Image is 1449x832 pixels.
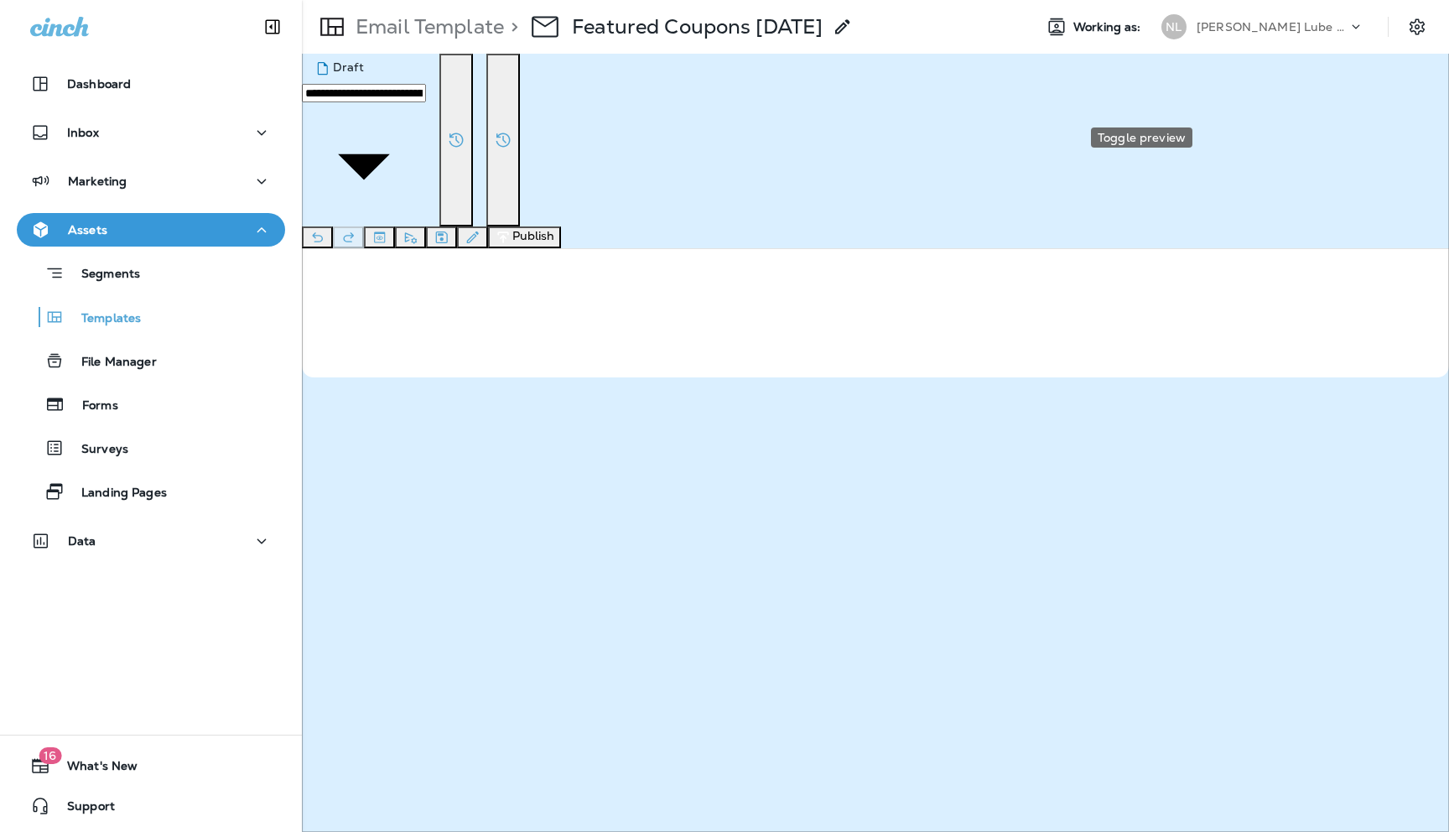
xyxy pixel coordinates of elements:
button: Send test email [395,226,426,248]
p: Landing Pages [65,486,167,502]
button: Dashboard [17,67,285,101]
button: Publish [488,226,561,248]
p: Featured Coupons [DATE] [572,14,823,39]
button: Collapse Sidebar [249,10,296,44]
button: 16What's New [17,749,285,783]
div: Toggle preview [1091,127,1192,148]
button: Forms [17,387,285,422]
button: File Manager [17,343,285,378]
p: Marketing [68,174,127,188]
button: Redo [333,226,364,248]
p: File Manager [65,355,157,371]
button: Landing Pages [17,474,285,509]
p: Segments [65,267,140,283]
button: Save [426,226,457,248]
button: Restore from previous version [439,54,473,226]
button: Surveys [17,430,285,465]
button: Edit details [457,226,488,248]
button: Support [17,789,285,823]
button: Toggle preview [364,226,395,248]
div: Draft [312,60,416,77]
p: Email Template [349,14,504,39]
button: Undo [302,226,333,248]
button: Templates [17,299,285,335]
div: Featured Coupons July 2025 [572,14,823,39]
button: Assets [17,213,285,247]
p: Surveys [65,442,128,458]
p: Forms [65,398,118,414]
button: Data [17,524,285,558]
p: Inbox [67,126,99,139]
button: Settings [1402,12,1432,42]
button: Segments [17,255,285,291]
p: Assets [68,223,107,237]
button: Inbox [17,116,285,149]
span: What's New [50,759,138,779]
button: Marketing [17,164,285,198]
span: Support [50,799,115,819]
p: Data [68,534,96,548]
button: View Changelog [486,54,520,226]
div: NL [1161,14,1187,39]
p: [PERSON_NAME] Lube Centers, Inc [1197,20,1348,34]
p: Templates [65,311,141,327]
span: 16 [39,747,61,764]
p: Dashboard [67,77,131,91]
p: > [504,14,518,39]
span: Working as: [1073,20,1145,34]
